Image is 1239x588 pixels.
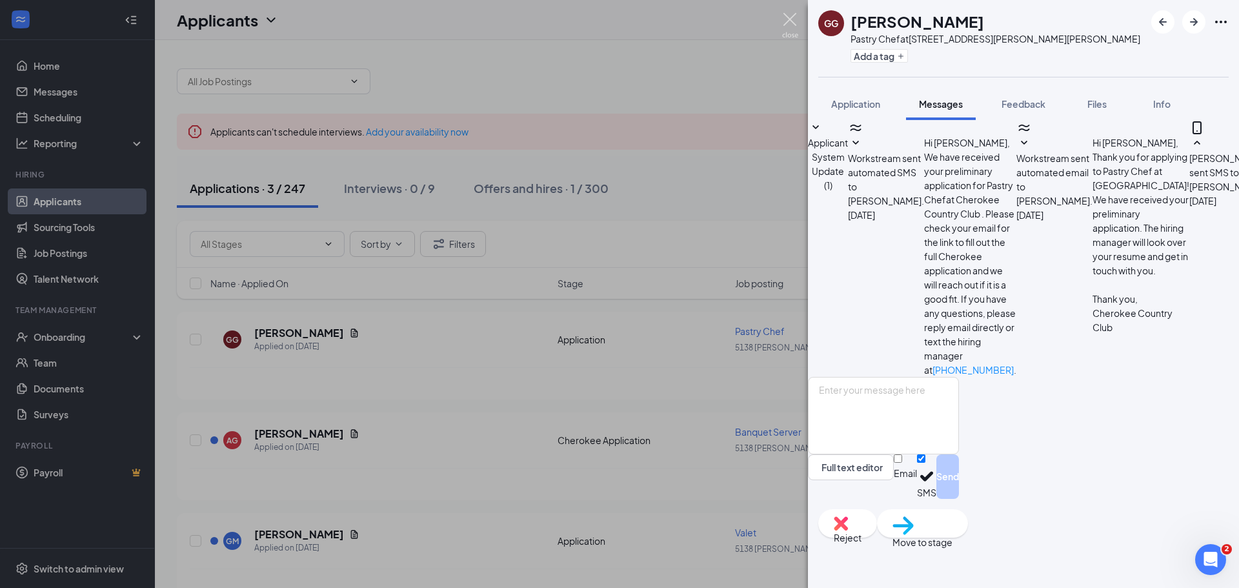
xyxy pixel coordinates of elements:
[1093,136,1189,150] p: Hi [PERSON_NAME],
[936,454,959,499] button: Send
[1016,152,1093,207] span: Workstream sent automated email to [PERSON_NAME].
[808,120,848,192] button: SmallChevronDownApplicant System Update (1)
[808,137,848,191] span: Applicant System Update (1)
[917,486,936,499] div: SMS
[1195,544,1226,575] iframe: Intercom live chat
[831,98,880,110] span: Application
[892,536,952,548] span: Move to stage
[1093,306,1189,334] p: Cherokee Country Club
[1213,14,1229,30] svg: Ellipses
[1093,150,1189,278] p: Thank you for applying to Pastry Chef at [GEOGRAPHIC_DATA]! We have received your preliminary app...
[1087,98,1107,110] span: Files
[824,17,838,30] div: GG
[1186,14,1202,30] svg: ArrowRight
[894,454,902,463] input: Email
[851,49,908,63] button: PlusAdd a tag
[894,467,917,480] div: Email
[1151,10,1174,34] button: ArrowLeftNew
[851,10,984,32] h1: [PERSON_NAME]
[834,532,861,543] span: Reject
[851,32,1140,45] div: Pastry Chef at [STREET_ADDRESS][PERSON_NAME][PERSON_NAME]
[1153,98,1171,110] span: Info
[848,152,924,207] span: Workstream sent automated SMS to [PERSON_NAME].
[1182,10,1205,34] button: ArrowRight
[1189,120,1205,136] svg: MobileSms
[919,98,963,110] span: Messages
[1016,136,1032,151] svg: SmallChevronDown
[932,364,1014,376] a: [PHONE_NUMBER]
[808,120,823,136] svg: SmallChevronDown
[897,52,905,60] svg: Plus
[848,208,875,222] span: [DATE]
[1016,120,1032,136] svg: WorkstreamLogo
[1002,98,1045,110] span: Feedback
[848,136,863,151] svg: SmallChevronDown
[808,454,894,480] button: Full text editorPen
[1222,544,1232,554] span: 2
[1189,194,1216,208] span: [DATE]
[917,467,936,486] svg: Checkmark
[917,454,925,463] input: SMS
[924,137,1016,376] span: Hi [PERSON_NAME], We have received your preliminary application for Pastry Chefat Cherokee Countr...
[1016,208,1043,222] span: [DATE]
[1189,136,1205,151] svg: SmallChevronUp
[848,120,863,136] svg: WorkstreamLogo
[1093,292,1189,306] p: Thank you,
[1155,14,1171,30] svg: ArrowLeftNew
